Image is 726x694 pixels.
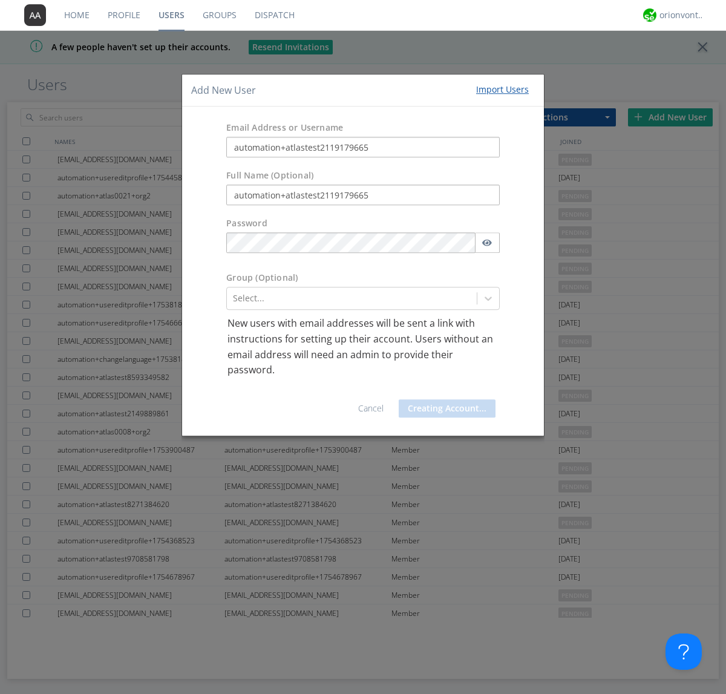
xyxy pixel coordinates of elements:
label: Group (Optional) [226,272,298,284]
label: Email Address or Username [226,122,343,134]
input: e.g. email@address.com, Housekeeping1 [226,137,500,158]
p: New users with email addresses will be sent a link with instructions for setting up their account... [227,316,499,378]
div: Import Users [476,83,529,96]
button: Creating Account... [399,399,495,417]
a: Cancel [358,402,384,414]
img: 373638.png [24,4,46,26]
img: 29d36aed6fa347d5a1537e7736e6aa13 [643,8,656,22]
input: Julie Appleseed [226,185,500,206]
label: Password [226,218,267,230]
label: Full Name (Optional) [226,170,313,182]
div: orionvontas+atlas+automation+org2 [659,9,705,21]
h4: Add New User [191,83,256,97]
